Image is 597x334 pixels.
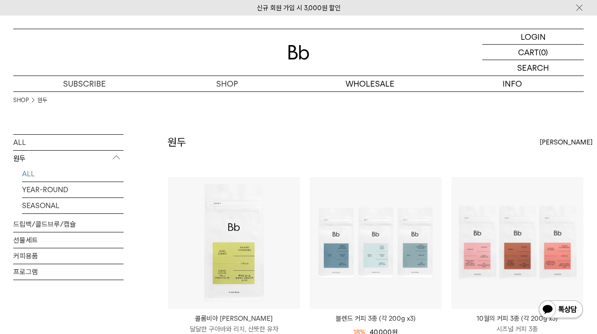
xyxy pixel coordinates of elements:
[451,313,583,324] p: 10월의 커피 3종 (각 200g x3)
[257,4,341,12] a: 신규 회원 가입 시 3,000원 할인
[13,76,156,91] a: SUBSCRIBE
[521,29,546,44] p: LOGIN
[451,177,583,309] img: 10월의 커피 3종 (각 200g x3)
[168,135,186,150] h2: 원두
[310,313,442,324] a: 블렌드 커피 3종 (각 200g x3)
[539,45,548,60] p: (0)
[518,45,539,60] p: CART
[13,248,124,264] a: 커피용품
[13,96,29,105] a: SHOP
[156,76,298,91] a: SHOP
[13,135,124,150] a: ALL
[299,76,441,91] p: WHOLESALE
[310,177,442,309] img: 블렌드 커피 3종 (각 200g x3)
[168,177,300,309] img: 콜롬비아 파티오 보니토
[13,151,124,167] p: 원두
[13,216,124,232] a: 드립백/콜드브루/캡슐
[288,45,309,60] img: 로고
[168,313,300,324] p: 콜롬비아 [PERSON_NAME]
[517,60,549,76] p: SEARCH
[441,76,584,91] p: INFO
[22,198,124,213] a: SEASONAL
[482,29,584,45] a: LOGIN
[540,137,593,148] span: [PERSON_NAME]
[13,264,124,280] a: 프로그램
[13,232,124,248] a: 선물세트
[38,96,47,105] a: 원두
[482,45,584,60] a: CART (0)
[22,182,124,197] a: YEAR-ROUND
[22,166,124,182] a: ALL
[538,300,584,321] img: 카카오톡 채널 1:1 채팅 버튼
